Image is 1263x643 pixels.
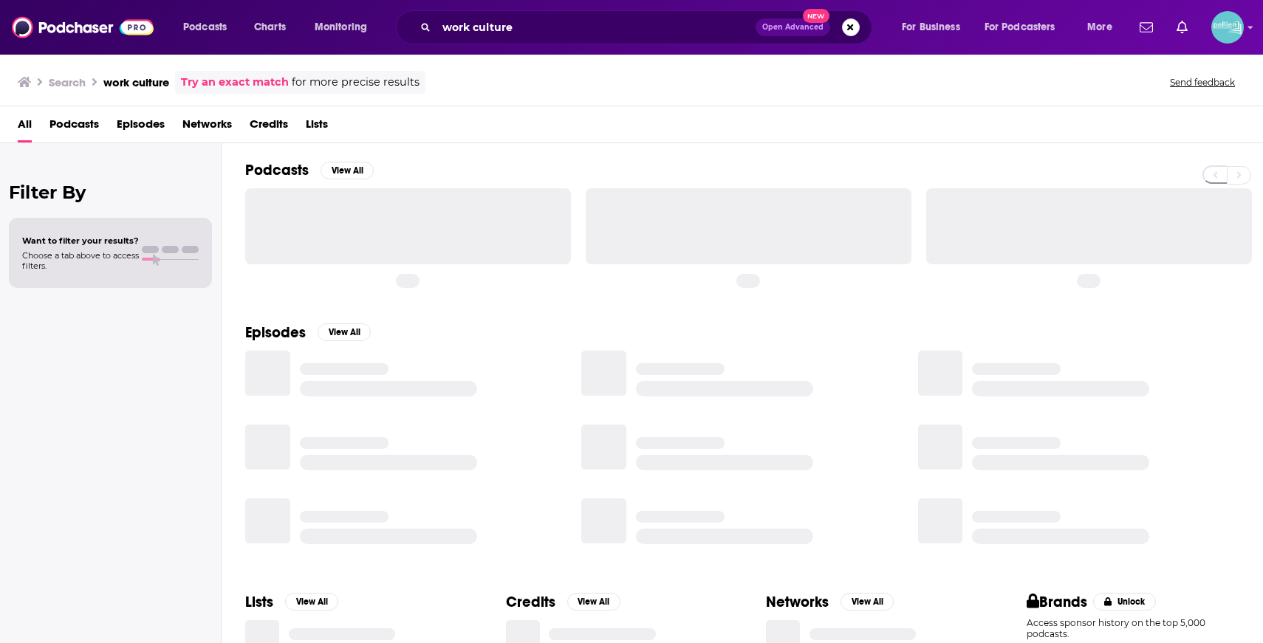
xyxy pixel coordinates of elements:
[1087,17,1112,38] span: More
[766,593,894,611] a: NetworksView All
[1134,15,1159,40] a: Show notifications dropdown
[18,112,32,142] a: All
[245,593,273,611] h2: Lists
[1027,593,1088,611] h2: Brands
[1171,15,1194,40] a: Show notifications dropdown
[506,593,620,611] a: CreditsView All
[902,17,960,38] span: For Business
[1211,11,1244,44] span: Logged in as JessicaPellien
[766,593,829,611] h2: Networks
[117,112,165,142] a: Episodes
[49,112,99,142] a: Podcasts
[22,235,139,246] span: Want to filter your results?
[1077,16,1131,39] button: open menu
[304,16,386,39] button: open menu
[1093,593,1156,611] button: Unlock
[285,593,338,611] button: View All
[245,323,306,342] h2: Episodes
[245,323,371,342] a: EpisodesView All
[306,112,328,142] a: Lists
[245,593,338,611] a: ListsView All
[182,112,232,142] a: Networks
[292,74,420,91] span: for more precise results
[1211,11,1244,44] button: Show profile menu
[803,9,829,23] span: New
[318,323,371,341] button: View All
[410,10,886,44] div: Search podcasts, credits, & more...
[9,182,212,203] h2: Filter By
[245,161,309,179] h2: Podcasts
[506,593,555,611] h2: Credits
[1166,76,1239,89] button: Send feedback
[975,16,1077,39] button: open menu
[762,24,824,31] span: Open Advanced
[250,112,288,142] a: Credits
[1027,617,1240,639] p: Access sponsor history on the top 5,000 podcasts.
[244,16,295,39] a: Charts
[254,17,286,38] span: Charts
[12,13,154,41] img: Podchaser - Follow, Share and Rate Podcasts
[22,250,139,271] span: Choose a tab above to access filters.
[1211,11,1244,44] img: User Profile
[321,162,374,179] button: View All
[49,75,86,89] h3: Search
[245,161,374,179] a: PodcastsView All
[181,74,289,91] a: Try an exact match
[437,16,756,39] input: Search podcasts, credits, & more...
[183,17,227,38] span: Podcasts
[891,16,979,39] button: open menu
[985,17,1055,38] span: For Podcasters
[173,16,246,39] button: open menu
[841,593,894,611] button: View All
[756,18,830,36] button: Open AdvancedNew
[103,75,169,89] h3: work culture
[567,593,620,611] button: View All
[315,17,367,38] span: Monitoring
